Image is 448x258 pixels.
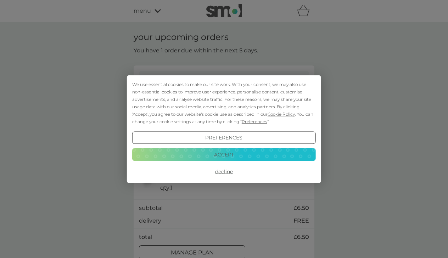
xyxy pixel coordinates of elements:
[268,111,295,116] span: Cookie Policy
[242,119,267,124] span: Preferences
[132,80,316,125] div: We use essential cookies to make our site work. With your consent, we may also use non-essential ...
[132,165,316,178] button: Decline
[132,148,316,161] button: Accept
[132,131,316,144] button: Preferences
[127,75,321,183] div: Cookie Consent Prompt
